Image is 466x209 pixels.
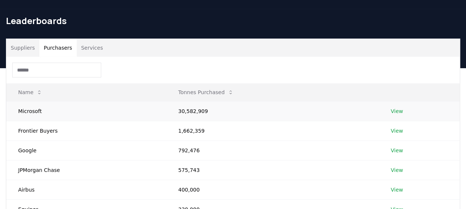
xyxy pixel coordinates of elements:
[6,121,166,140] td: Frontier Buyers
[391,166,403,174] a: View
[12,85,48,100] button: Name
[77,39,108,57] button: Services
[166,140,379,160] td: 792,476
[6,140,166,160] td: Google
[391,107,403,115] a: View
[166,180,379,199] td: 400,000
[166,101,379,121] td: 30,582,909
[166,160,379,180] td: 575,743
[6,15,460,27] h1: Leaderboards
[391,186,403,193] a: View
[6,101,166,121] td: Microsoft
[172,85,239,100] button: Tonnes Purchased
[391,147,403,154] a: View
[6,180,166,199] td: Airbus
[391,127,403,135] a: View
[6,160,166,180] td: JPMorgan Chase
[6,39,39,57] button: Suppliers
[166,121,379,140] td: 1,662,359
[39,39,77,57] button: Purchasers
